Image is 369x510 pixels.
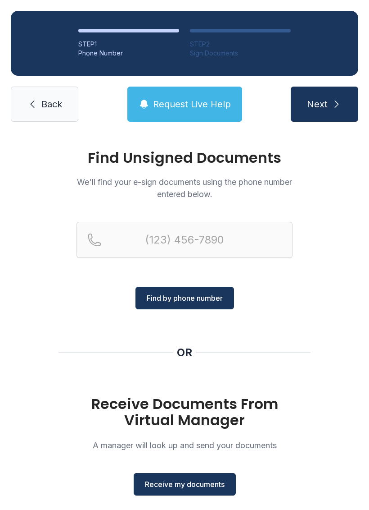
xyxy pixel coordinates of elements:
[41,98,62,110] span: Back
[190,49,291,58] div: Sign Documents
[145,479,225,490] span: Receive my documents
[307,98,328,110] span: Next
[76,222,292,258] input: Reservation phone number
[76,176,292,200] p: We'll find your e-sign documents using the phone number entered below.
[76,151,292,165] h1: Find Unsigned Documents
[190,40,291,49] div: STEP 2
[76,439,292,451] p: A manager will look up and send your documents
[153,98,231,110] span: Request Live Help
[147,293,223,303] span: Find by phone number
[177,345,192,360] div: OR
[76,396,292,428] h1: Receive Documents From Virtual Manager
[78,49,179,58] div: Phone Number
[78,40,179,49] div: STEP 1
